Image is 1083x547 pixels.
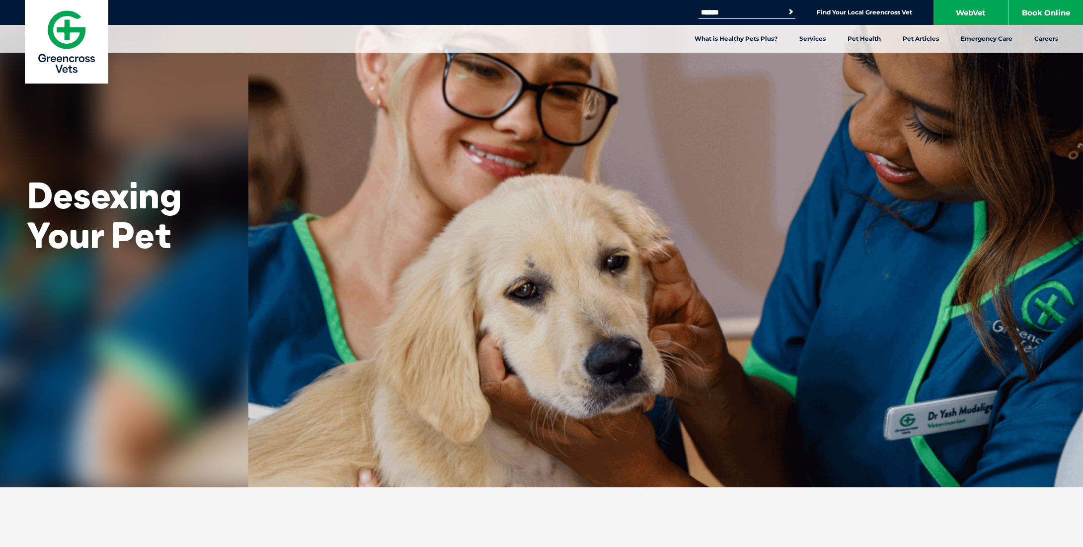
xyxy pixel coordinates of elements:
a: Careers [1023,25,1069,53]
a: What is Healthy Pets Plus? [684,25,788,53]
a: Pet Articles [892,25,950,53]
a: Services [788,25,837,53]
a: Pet Health [837,25,892,53]
h1: Desexing Your Pet [27,176,221,254]
a: Find Your Local Greencross Vet [817,8,912,16]
button: Search [786,7,796,17]
a: Emergency Care [950,25,1023,53]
